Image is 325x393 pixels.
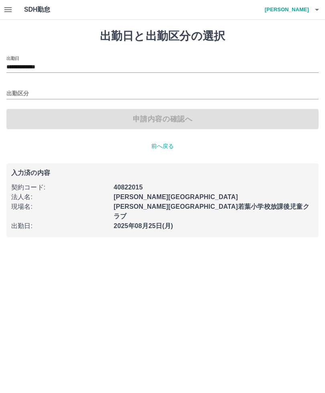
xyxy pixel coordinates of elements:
b: [PERSON_NAME][GEOGRAPHIC_DATA]若葉小学校放課後児童クラブ [114,203,309,220]
p: 出勤日 : [11,221,109,231]
p: 現場名 : [11,202,109,212]
p: 入力済の内容 [11,170,314,176]
p: 契約コード : [11,183,109,192]
p: 法人名 : [11,192,109,202]
b: 40822015 [114,184,142,191]
p: 前へ戻る [6,142,319,150]
label: 出勤日 [6,55,19,61]
h1: 出勤日と出勤区分の選択 [6,29,319,43]
b: 2025年08月25日(月) [114,222,173,229]
b: [PERSON_NAME][GEOGRAPHIC_DATA] [114,193,238,200]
